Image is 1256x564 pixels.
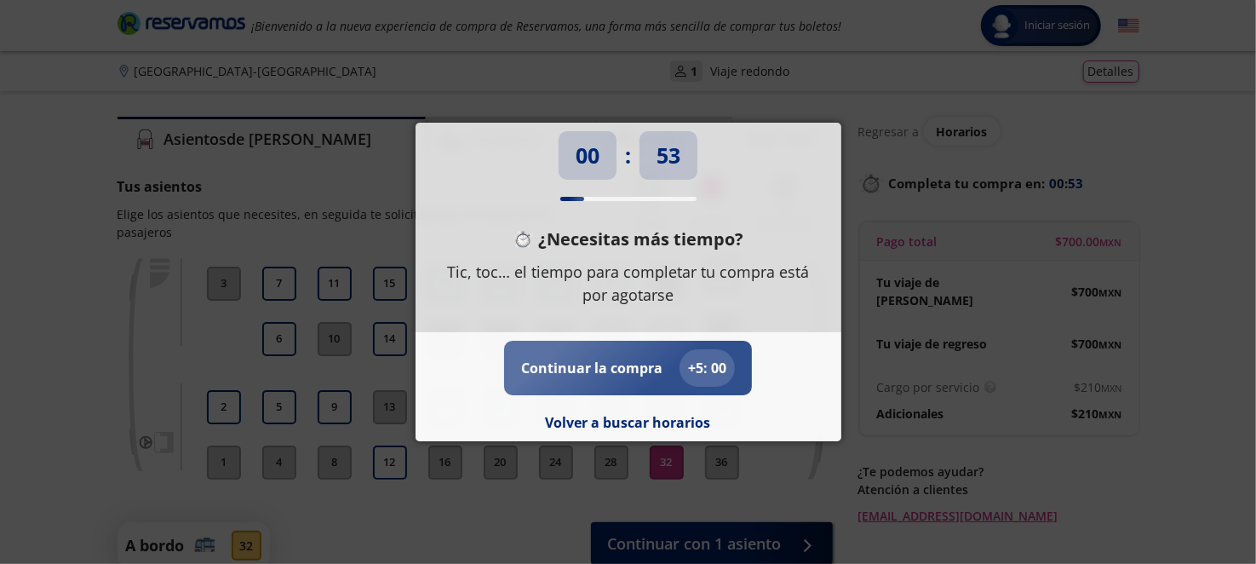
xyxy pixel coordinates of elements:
p: 00 [576,140,599,172]
button: Continuar la compra+5: 00 [521,349,735,387]
p: ¿Necesitas más tiempo? [538,227,743,252]
p: + 5 : 00 [688,358,726,378]
p: 53 [657,140,680,172]
p: Continuar la compra [521,358,662,378]
p: Tic, toc… el tiempo para completar tu compra está por agotarse [441,261,816,307]
button: Volver a buscar horarios [546,412,711,433]
p: : [625,140,631,172]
